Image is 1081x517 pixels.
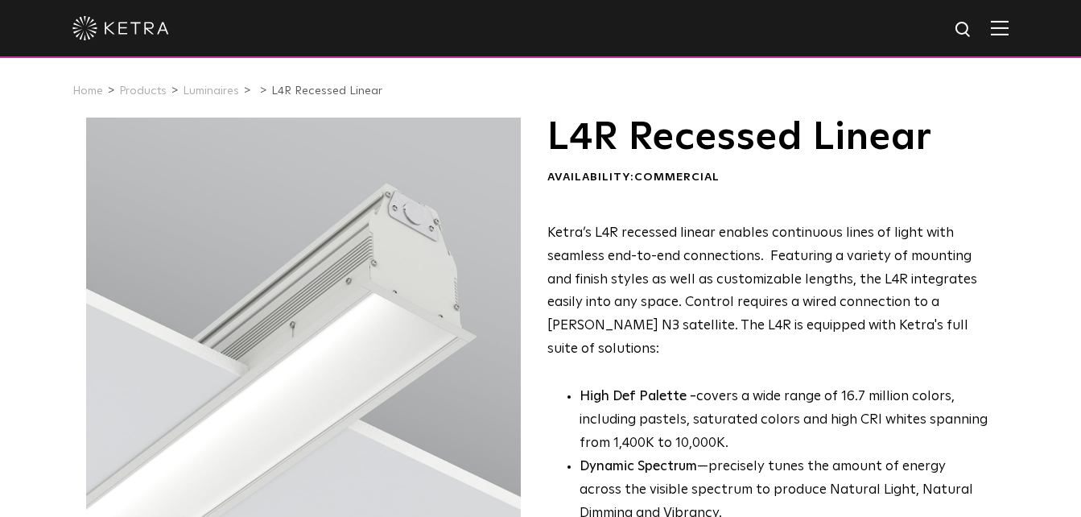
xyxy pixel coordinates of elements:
img: ketra-logo-2019-white [72,16,169,40]
p: Ketra’s L4R recessed linear enables continuous lines of light with seamless end-to-end connection... [547,222,991,362]
a: Luminaires [183,85,239,97]
img: Hamburger%20Nav.svg [991,20,1009,35]
a: L4R Recessed Linear [271,85,382,97]
strong: High Def Palette - [580,390,696,403]
strong: Dynamic Spectrum [580,460,697,474]
div: Availability: [547,170,991,186]
span: Commercial [634,172,720,183]
img: search icon [954,20,974,40]
h1: L4R Recessed Linear [547,118,991,158]
a: Home [72,85,103,97]
a: Products [119,85,167,97]
p: covers a wide range of 16.7 million colors, including pastels, saturated colors and high CRI whit... [580,386,991,456]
